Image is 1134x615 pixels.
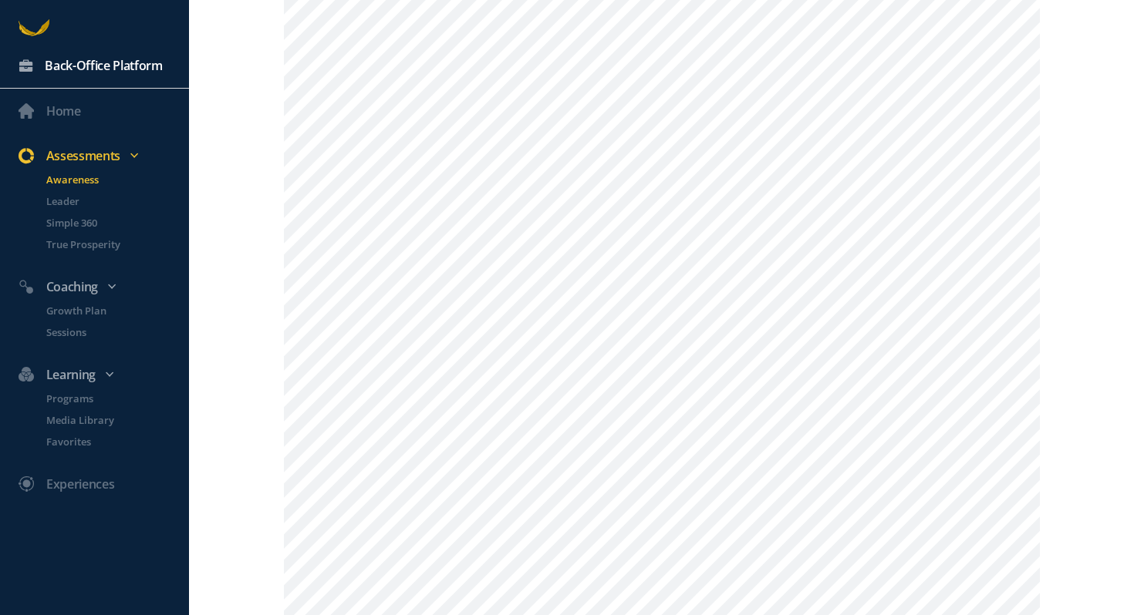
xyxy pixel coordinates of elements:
[46,474,114,494] div: Experiences
[9,277,195,297] div: Coaching
[46,303,186,318] p: Growth Plan
[28,412,189,428] a: Media Library
[46,215,186,230] p: Simple 360
[46,193,186,209] p: Leader
[28,237,189,252] a: True Prosperity
[46,101,81,121] div: Home
[46,237,186,252] p: True Prosperity
[9,365,195,385] div: Learning
[45,55,163,76] div: Back-Office Platform
[28,434,189,449] a: Favorites
[28,172,189,187] a: Awareness
[46,412,186,428] p: Media Library
[46,391,186,406] p: Programs
[9,146,195,166] div: Assessments
[46,172,186,187] p: Awareness
[28,303,189,318] a: Growth Plan
[28,193,189,209] a: Leader
[46,434,186,449] p: Favorites
[28,324,189,340] a: Sessions
[28,391,189,406] a: Programs
[28,215,189,230] a: Simple 360
[46,324,186,340] p: Sessions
